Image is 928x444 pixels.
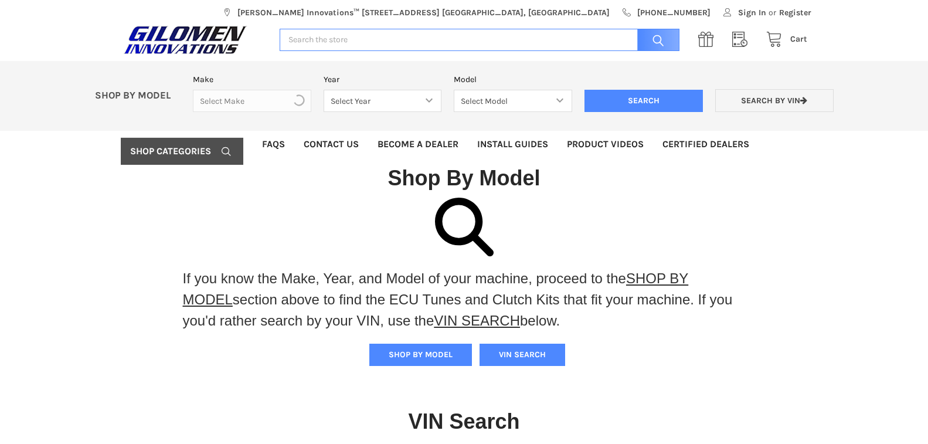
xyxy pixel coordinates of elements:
a: Cart [760,32,807,47]
a: GILOMEN INNOVATIONS [121,25,267,55]
a: Certified Dealers [653,131,759,158]
input: Search the store [280,29,679,52]
a: Product Videos [558,131,653,158]
span: Sign In [738,6,766,19]
a: VIN SEARCH [434,313,520,328]
button: VIN SEARCH [480,344,565,366]
a: Search by VIN [715,89,834,112]
a: Contact Us [294,131,368,158]
p: SHOP BY MODEL [89,90,187,102]
label: Make [193,73,311,86]
a: Become a Dealer [368,131,468,158]
button: SHOP BY MODEL [369,344,472,366]
h1: Shop By Model [121,165,807,191]
span: [PHONE_NUMBER] [637,6,711,19]
h1: VIN Search [408,408,519,435]
span: Cart [790,34,807,44]
input: Search [631,29,679,52]
a: Install Guides [468,131,558,158]
label: Model [454,73,572,86]
input: Search [584,90,703,112]
label: Year [324,73,442,86]
a: Shop Categories [121,138,243,165]
span: [PERSON_NAME] Innovations™ [STREET_ADDRESS] [GEOGRAPHIC_DATA], [GEOGRAPHIC_DATA] [237,6,610,19]
a: SHOP BY MODEL [183,270,689,307]
a: FAQs [253,131,294,158]
p: If you know the Make, Year, and Model of your machine, proceed to the section above to find the E... [183,268,746,331]
img: GILOMEN INNOVATIONS [121,25,250,55]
